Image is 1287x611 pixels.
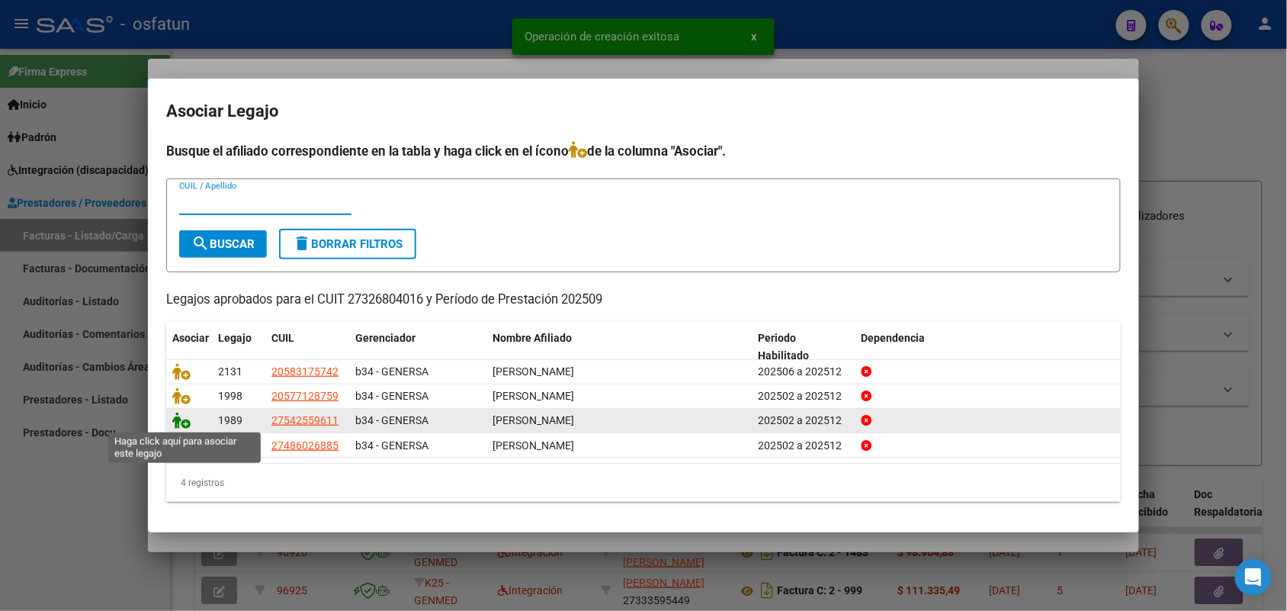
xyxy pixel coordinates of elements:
h2: Asociar Legajo [166,97,1121,126]
span: ALVAREZ ORTIZ BENJAMIN [493,390,574,402]
datatable-header-cell: Periodo Habilitado [753,322,855,372]
div: 202502 a 202512 [759,412,849,429]
span: Asociar [172,332,209,344]
span: 1989 [218,414,242,426]
div: 4 registros [166,464,1121,502]
span: b34 - GENERSA [355,414,428,426]
div: 202502 a 202512 [759,388,849,405]
span: Periodo Habilitado [759,332,810,362]
datatable-header-cell: CUIL [265,322,349,372]
datatable-header-cell: Nombre Afiliado [486,322,753,372]
div: 202502 a 202512 [759,437,849,455]
span: Borrar Filtros [293,237,403,251]
mat-icon: delete [293,234,311,252]
div: Open Intercom Messenger [1235,559,1272,596]
span: 1998 [218,390,242,402]
span: ALVAREZ ORTIZ GUADALUPE [493,414,574,426]
span: NICHIO MATIAS JAVIER [493,365,574,378]
mat-icon: search [191,234,210,252]
button: Buscar [179,230,267,258]
span: 1985 [218,439,242,452]
h4: Busque el afiliado correspondiente en la tabla y haga click en el ícono de la columna "Asociar". [166,141,1121,161]
p: Legajos aprobados para el CUIT 27326804016 y Período de Prestación 202509 [166,291,1121,310]
span: 27486026885 [271,439,339,452]
span: ORTIZ ROCIO CANDELA [493,439,574,452]
span: CUIL [271,332,294,344]
datatable-header-cell: Gerenciador [349,322,486,372]
span: Legajo [218,332,252,344]
span: Gerenciador [355,332,416,344]
span: b34 - GENERSA [355,439,428,452]
datatable-header-cell: Asociar [166,322,212,372]
span: Buscar [191,237,255,251]
span: 20577128759 [271,390,339,402]
span: b34 - GENERSA [355,365,428,378]
datatable-header-cell: Dependencia [855,322,1122,372]
datatable-header-cell: Legajo [212,322,265,372]
button: Borrar Filtros [279,229,416,259]
span: 2131 [218,365,242,378]
span: 20583175742 [271,365,339,378]
span: Dependencia [862,332,926,344]
div: 202506 a 202512 [759,363,849,381]
span: Nombre Afiliado [493,332,572,344]
span: 27542559611 [271,414,339,426]
span: b34 - GENERSA [355,390,428,402]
